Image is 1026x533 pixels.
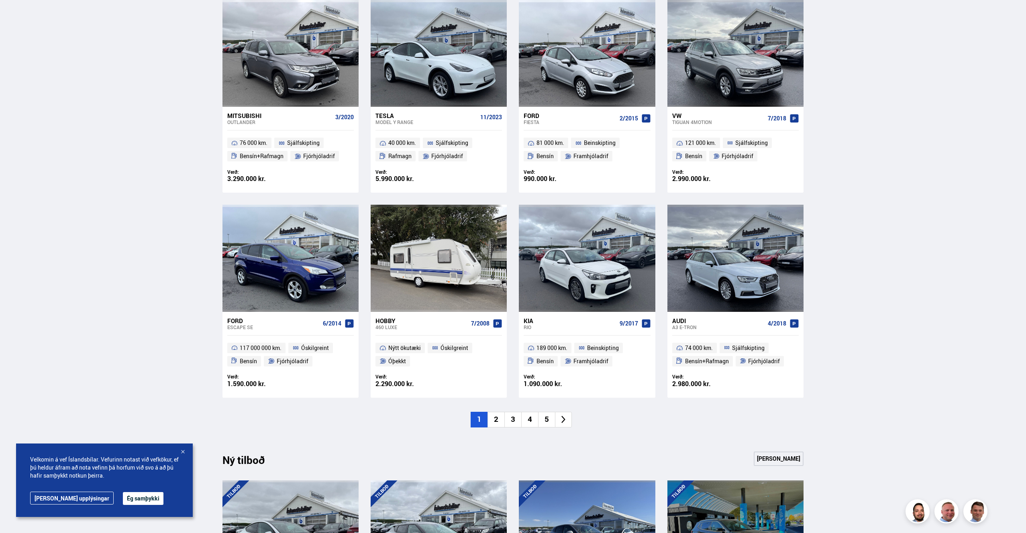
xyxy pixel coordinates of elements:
span: Bensín [685,151,702,161]
span: Velkomin á vef Íslandsbílar. Vefurinn notast við vefkökur, ef þú heldur áfram að nota vefinn þá h... [30,456,179,480]
div: 460 LUXE [375,324,468,330]
div: Verð: [375,374,439,380]
div: Escape SE [227,324,320,330]
span: 4/2018 [768,320,786,327]
div: Verð: [672,374,736,380]
span: 6/2014 [323,320,341,327]
div: 1.590.000 kr. [227,380,291,387]
span: Óþekkt [388,356,406,366]
div: 3.290.000 kr. [227,175,291,182]
img: FbJEzSuNWCJXmdc-.webp [965,500,989,525]
button: Ég samþykki [123,492,163,505]
div: VW [672,112,765,119]
a: Kia Rio 9/2017 189 000 km. Beinskipting Bensín Framhjóladrif Verð: 1.090.000 kr. [519,312,655,398]
div: 5.990.000 kr. [375,175,439,182]
span: Rafmagn [388,151,412,161]
span: 81 000 km. [536,138,564,148]
li: 3 [504,412,521,427]
li: 2 [488,412,504,427]
span: 11/2023 [480,114,502,120]
span: Bensín+Rafmagn [685,356,729,366]
span: Bensín [536,151,554,161]
span: Sjálfskipting [735,138,768,148]
div: Ný tilboð [222,454,279,471]
div: Ford [524,112,616,119]
span: Bensín+Rafmagn [240,151,284,161]
span: 76 000 km. [240,138,267,148]
span: 3/2020 [335,114,354,120]
span: Bensín [536,356,554,366]
div: Audi [672,317,765,324]
div: 1.090.000 kr. [524,380,587,387]
span: 74 000 km. [685,343,713,353]
a: Tesla Model Y RANGE 11/2023 40 000 km. Sjálfskipting Rafmagn Fjórhjóladrif Verð: 5.990.000 kr. [371,107,507,193]
div: Fiesta [524,119,616,125]
span: 40 000 km. [388,138,416,148]
a: Ford Fiesta 2/2015 81 000 km. Beinskipting Bensín Framhjóladrif Verð: 990.000 kr. [519,107,655,193]
div: 2.990.000 kr. [672,175,736,182]
span: 189 000 km. [536,343,567,353]
span: 7/2018 [768,115,786,122]
img: siFngHWaQ9KaOqBr.png [936,500,960,525]
li: 4 [521,412,538,427]
span: Framhjóladrif [573,151,608,161]
span: Bensín [240,356,257,366]
a: Hobby 460 LUXE 7/2008 Nýtt ökutæki Óskilgreint Óþekkt Verð: 2.290.000 kr. [371,312,507,398]
div: Verð: [227,374,291,380]
a: [PERSON_NAME] [754,452,804,466]
span: 9/2017 [620,320,638,327]
span: Sjálfskipting [287,138,320,148]
span: Beinskipting [587,343,619,353]
span: Fjórhjóladrif [431,151,463,161]
span: Fjórhjóladrif [748,356,780,366]
a: VW Tiguan 4MOTION 7/2018 121 000 km. Sjálfskipting Bensín Fjórhjóladrif Verð: 2.990.000 kr. [667,107,804,193]
div: Kia [524,317,616,324]
span: 121 000 km. [685,138,716,148]
img: nhp88E3Fdnt1Opn2.png [907,500,931,525]
span: Fjórhjóladrif [303,151,335,161]
span: Fjórhjóladrif [722,151,753,161]
div: Rio [524,324,616,330]
button: Opna LiveChat spjallviðmót [6,3,31,27]
div: Outlander [227,119,332,125]
span: Sjálfskipting [732,343,765,353]
li: 5 [538,412,555,427]
span: Beinskipting [584,138,616,148]
a: Audi A3 E-TRON 4/2018 74 000 km. Sjálfskipting Bensín+Rafmagn Fjórhjóladrif Verð: 2.980.000 kr. [667,312,804,398]
li: 1 [471,412,488,427]
div: Verð: [672,169,736,175]
div: Ford [227,317,320,324]
div: Verð: [375,169,439,175]
a: Ford Escape SE 6/2014 117 000 000 km. Óskilgreint Bensín Fjórhjóladrif Verð: 1.590.000 kr. [222,312,359,398]
span: 2/2015 [620,115,638,122]
span: Sjálfskipting [436,138,468,148]
div: 2.290.000 kr. [375,380,439,387]
span: Nýtt ökutæki [388,343,421,353]
div: Hobby [375,317,468,324]
div: Verð: [524,169,587,175]
a: Mitsubishi Outlander 3/2020 76 000 km. Sjálfskipting Bensín+Rafmagn Fjórhjóladrif Verð: 3.290.000... [222,107,359,193]
a: [PERSON_NAME] upplýsingar [30,492,114,505]
span: Framhjóladrif [573,356,608,366]
span: Óskilgreint [441,343,468,353]
div: Tiguan 4MOTION [672,119,765,125]
div: Verð: [524,374,587,380]
div: 2.980.000 kr. [672,380,736,387]
div: Mitsubishi [227,112,332,119]
div: Verð: [227,169,291,175]
div: Model Y RANGE [375,119,477,125]
div: Tesla [375,112,477,119]
div: 990.000 kr. [524,175,587,182]
div: A3 E-TRON [672,324,765,330]
span: 7/2008 [471,320,490,327]
span: 117 000 000 km. [240,343,281,353]
span: Óskilgreint [301,343,329,353]
span: Fjórhjóladrif [277,356,308,366]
